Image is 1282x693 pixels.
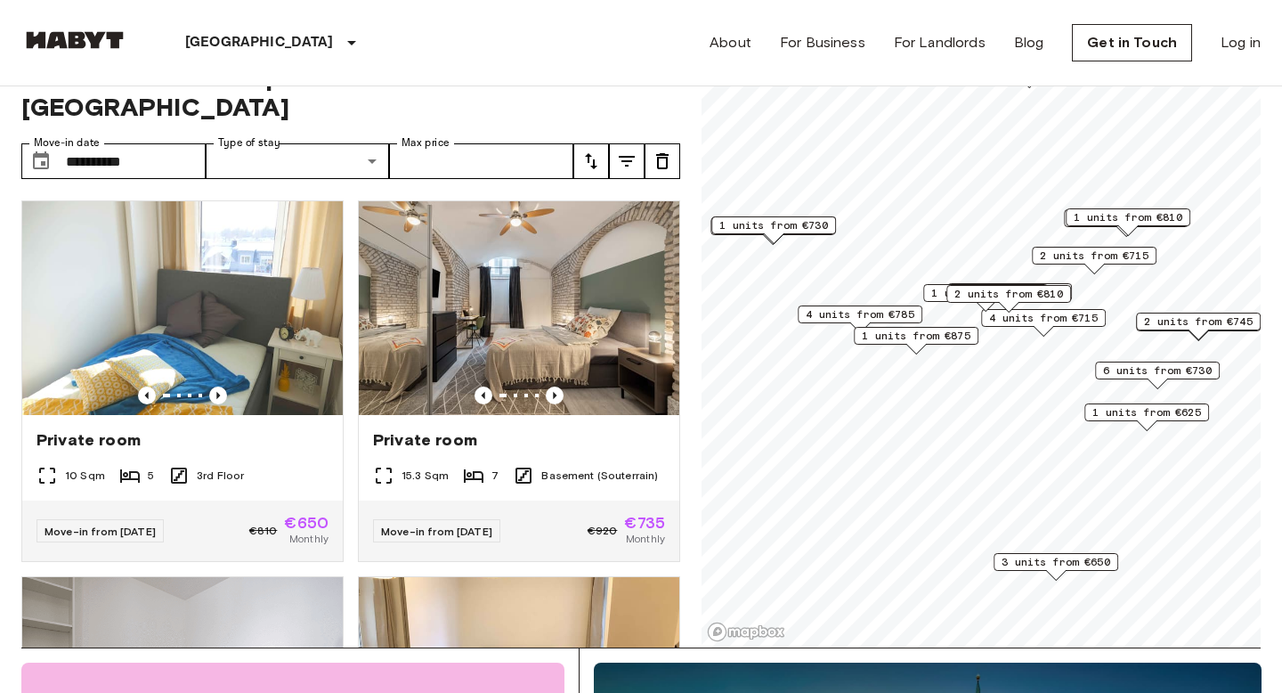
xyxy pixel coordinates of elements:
[218,135,280,151] label: Type of stay
[1103,363,1212,379] span: 6 units from €730
[65,468,105,484] span: 10 Sqm
[402,468,449,484] span: 15.3 Sqm
[994,553,1118,581] div: Map marker
[21,200,344,562] a: Marketing picture of unit DE-02-011-001-01HFPrevious imagePrevious imagePrivate room10 Sqm53rd Fl...
[711,216,836,244] div: Map marker
[645,143,680,179] button: tune
[209,387,227,404] button: Previous image
[780,32,865,53] a: For Business
[862,328,970,344] span: 1 units from €875
[954,286,1063,302] span: 2 units from €810
[573,143,609,179] button: tune
[373,429,477,451] span: Private room
[1074,209,1182,225] span: 1 units from €810
[707,622,785,642] a: Mapbox logo
[947,283,1072,311] div: Map marker
[981,309,1106,337] div: Map marker
[45,525,156,538] span: Move-in from [DATE]
[21,31,128,49] img: Habyt
[931,285,1040,301] span: 1 units from €825
[702,40,1261,648] canvas: Map
[609,143,645,179] button: tune
[1072,24,1192,61] a: Get in Touch
[138,387,156,404] button: Previous image
[546,387,564,404] button: Previous image
[1092,404,1201,420] span: 1 units from €625
[1136,313,1261,340] div: Map marker
[1064,209,1189,237] div: Map marker
[21,61,680,122] span: Private rooms and apartments for rent in [GEOGRAPHIC_DATA]
[588,523,618,539] span: €920
[541,468,658,484] span: Basement (Souterrain)
[185,32,334,53] p: [GEOGRAPHIC_DATA]
[289,531,329,547] span: Monthly
[148,468,154,484] span: 5
[989,310,1098,326] span: 4 units from €715
[359,201,679,415] img: Marketing picture of unit DE-02-004-006-05HF
[1002,554,1110,570] span: 3 units from €650
[1066,208,1190,236] div: Map marker
[798,306,922,333] div: Map marker
[197,468,244,484] span: 3rd Floor
[894,32,986,53] a: For Landlords
[358,200,680,562] a: Marketing picture of unit DE-02-004-006-05HFPrevious imagePrevious imagePrivate room15.3 Sqm7Base...
[1014,32,1044,53] a: Blog
[402,135,450,151] label: Max price
[1084,404,1209,431] div: Map marker
[1221,32,1261,53] a: Log in
[719,217,828,233] span: 1 units from €730
[22,201,343,415] img: Marketing picture of unit DE-02-011-001-01HF
[249,523,278,539] span: €810
[23,143,59,179] button: Choose date, selected date is 30 Aug 2025
[946,285,1071,313] div: Map marker
[854,327,978,355] div: Map marker
[923,284,1048,312] div: Map marker
[34,135,100,151] label: Move-in date
[284,515,329,531] span: €650
[710,32,751,53] a: About
[1144,314,1253,330] span: 2 units from €745
[626,531,665,547] span: Monthly
[1095,362,1220,389] div: Map marker
[381,525,492,538] span: Move-in from [DATE]
[37,429,141,451] span: Private room
[1032,247,1156,274] div: Map marker
[1040,248,1148,264] span: 2 units from €715
[710,217,835,245] div: Map marker
[491,468,499,484] span: 7
[624,515,665,531] span: €735
[806,306,914,322] span: 4 units from €785
[475,387,492,404] button: Previous image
